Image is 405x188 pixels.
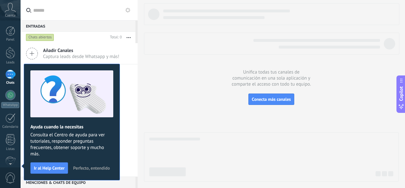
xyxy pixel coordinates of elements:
div: Chats [1,81,20,85]
button: Ir al Help Center [30,162,68,174]
span: Perfecto, entendido [73,166,110,170]
div: Menciones & Chats de equipo [21,177,135,188]
span: Consulta el Centro de ayuda para ver tutoriales, responder preguntas frecuentes, obtener soporte ... [30,132,113,157]
div: Calendario [1,125,20,129]
div: Chats abiertos [26,34,54,41]
div: Entradas [21,20,135,32]
div: WhatsApp [1,102,19,108]
span: Copilot [398,86,404,101]
h2: Ayuda cuando la necesitas [30,124,113,130]
span: Cuenta [5,14,16,18]
div: Listas [1,147,20,151]
span: Ir al Help Center [34,166,65,170]
span: Captura leads desde Whatsapp y más! [43,54,119,60]
span: Conecta más canales [252,96,291,102]
span: Añadir Canales [43,48,119,54]
div: Leads [1,61,20,65]
button: Perfecto, entendido [70,163,113,173]
div: Panel [1,38,20,42]
div: Total: 0 [108,34,122,41]
button: Conecta más canales [248,94,294,105]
